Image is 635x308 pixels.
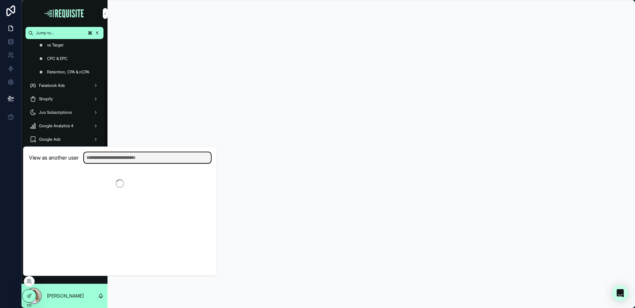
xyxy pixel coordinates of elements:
img: App logo [44,8,85,19]
div: scrollable content [22,39,108,284]
span: Juo Subscriptions [39,110,72,115]
a: Resources [26,280,103,292]
span: Facebook Ads [39,83,65,88]
a: CPC & EPC [34,53,103,65]
a: Google Ads [26,133,103,145]
span: K [95,30,100,36]
h2: View as another user [29,153,79,162]
span: Google Analytics 4 [39,123,73,129]
a: Shopify [26,93,103,105]
a: Juo Subscriptions [26,106,103,118]
p: [PERSON_NAME] [47,293,84,299]
span: vs Target [47,42,63,48]
span: Jump to... [36,30,84,36]
a: Retention, CPA & nCPA [34,66,103,78]
span: Google Ads [39,137,60,142]
a: vs Target [34,39,103,51]
span: Shopify [39,96,53,102]
span: Retention, CPA & nCPA [47,69,89,75]
button: Jump to...K [26,27,103,39]
span: CPC & EPC [47,56,68,61]
a: Facebook Ads [26,79,103,92]
span: Resources [39,283,58,289]
div: Open Intercom Messenger [612,285,628,301]
a: Google Analytics 4 [26,120,103,132]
